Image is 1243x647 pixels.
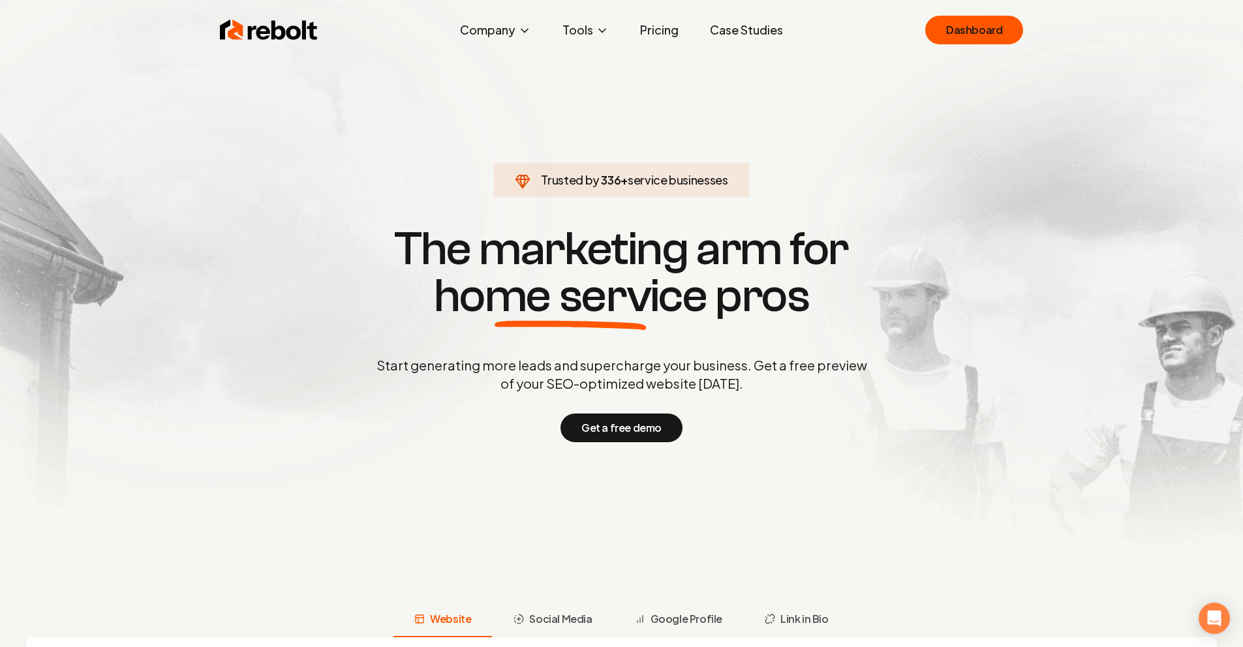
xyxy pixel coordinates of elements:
span: Google Profile [651,611,722,627]
div: Open Intercom Messenger [1199,603,1230,634]
span: 336 [601,171,621,189]
img: Rebolt Logo [220,17,318,43]
h1: The marketing arm for pros [309,226,935,320]
span: service businesses [628,172,728,187]
button: Get a free demo [560,414,683,442]
button: Company [450,17,542,43]
button: Google Profile [613,603,743,637]
span: home service [434,273,707,320]
span: Trusted by [541,172,599,187]
span: Website [430,611,471,627]
button: Social Media [492,603,613,637]
p: Start generating more leads and supercharge your business. Get a free preview of your SEO-optimiz... [374,356,870,393]
span: + [621,172,628,187]
a: Case Studies [699,17,793,43]
button: Tools [552,17,619,43]
button: Website [393,603,492,637]
a: Dashboard [925,16,1023,44]
a: Pricing [630,17,689,43]
span: Social Media [529,611,592,627]
button: Link in Bio [743,603,850,637]
span: Link in Bio [780,611,829,627]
